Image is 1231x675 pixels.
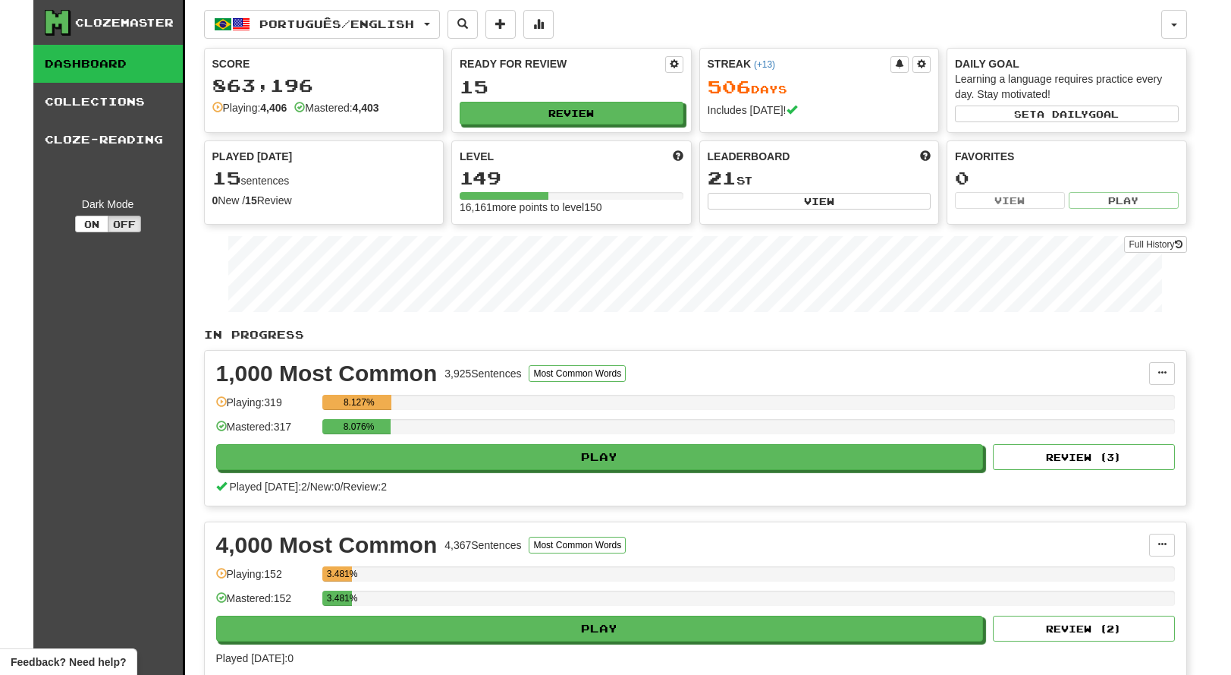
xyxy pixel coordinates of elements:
div: 16,161 more points to level 150 [460,200,683,215]
div: st [708,169,931,188]
div: Score [212,56,436,71]
span: This week in points, UTC [920,149,931,164]
div: Mastered: [294,100,378,115]
div: Playing: [212,100,287,115]
div: 1,000 Most Common [216,362,438,385]
button: Play [216,444,984,470]
div: 149 [460,169,683,188]
span: Level [460,149,494,164]
button: Off [108,216,141,232]
div: 4,367 Sentences [444,538,521,553]
a: (+13) [754,59,775,70]
div: Clozemaster [75,15,174,30]
button: Add sentence to collection [485,10,516,39]
span: Leaderboard [708,149,790,164]
span: Played [DATE] [212,149,293,164]
div: Playing: 319 [216,395,315,420]
span: 506 [708,76,751,97]
button: Seta dailygoal [955,106,1179,122]
div: 0 [955,169,1179,188]
a: Cloze-Reading [33,121,183,159]
a: Full History [1124,236,1186,253]
button: View [708,193,931,210]
div: 15 [460,77,683,96]
span: New: 0 [310,481,341,493]
span: Played [DATE]: 2 [229,481,306,493]
span: 15 [212,167,241,188]
div: Dark Mode [45,197,171,212]
div: Learning a language requires practice every day. Stay motivated! [955,71,1179,102]
div: Mastered: 317 [216,419,315,444]
p: In Progress [204,327,1187,342]
span: Played [DATE]: 0 [216,652,294,664]
button: Review (2) [993,616,1175,642]
button: Play [1069,192,1179,209]
div: Daily Goal [955,56,1179,71]
strong: 4,403 [353,102,379,114]
div: Streak [708,56,891,71]
span: / [307,481,310,493]
div: 3.481% [327,566,352,582]
span: Português / English [259,17,414,30]
button: View [955,192,1065,209]
button: Português/English [204,10,440,39]
div: Mastered: 152 [216,591,315,616]
span: / [340,481,343,493]
button: Most Common Words [529,537,626,554]
span: Review: 2 [343,481,387,493]
span: Open feedback widget [11,654,126,670]
div: Ready for Review [460,56,665,71]
div: 4,000 Most Common [216,534,438,557]
div: sentences [212,169,436,188]
button: Play [216,616,984,642]
strong: 15 [245,194,257,207]
div: New / Review [212,193,436,208]
button: Review [460,102,683,125]
a: Collections [33,83,183,121]
div: Includes [DATE]! [708,103,931,118]
button: Most Common Words [529,365,626,382]
div: Playing: 152 [216,566,315,591]
div: Favorites [955,149,1179,164]
div: 863,196 [212,76,436,95]
div: 3,925 Sentences [444,366,521,381]
strong: 4,406 [260,102,287,114]
div: Day s [708,77,931,97]
div: 8.127% [327,395,391,410]
div: 8.076% [327,419,391,434]
strong: 0 [212,194,218,207]
span: 21 [708,167,736,188]
span: Score more points to level up [673,149,683,164]
button: Search sentences [447,10,478,39]
div: 3.481% [327,591,352,606]
button: More stats [523,10,554,39]
a: Dashboard [33,45,183,83]
span: a daily [1037,109,1088,119]
button: On [75,216,108,232]
button: Review (3) [993,444,1175,470]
